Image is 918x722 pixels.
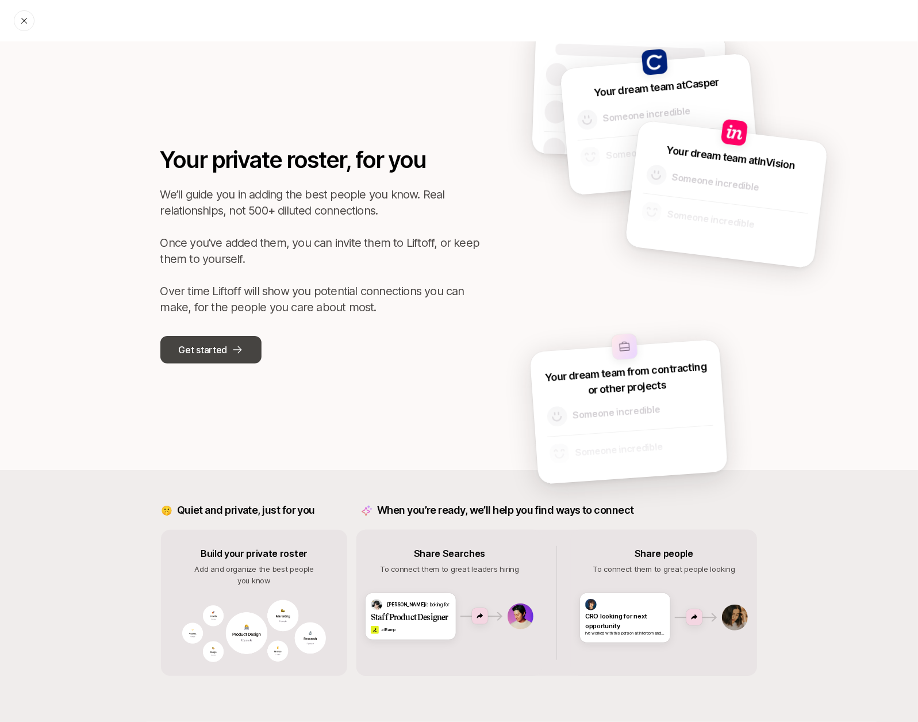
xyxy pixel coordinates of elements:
span: Ramp [385,627,395,632]
p: Your dream team at Casper [593,74,720,101]
p: is looking for [387,601,450,608]
p: Build your private roster [201,546,308,561]
img: f92ccad0_b811_468c_8b5a_ad63715c99b3.jpg [371,626,379,634]
p: Share people [635,546,693,561]
img: network-bubbles.png [182,600,326,662]
span: Add and organize the best people you know [194,564,314,585]
img: man-with-curly-hair.png [585,599,597,610]
p: Staff Product Designer [371,612,451,624]
p: Share Searches [414,546,486,561]
span: To connect them to great leaders hiring [380,564,519,574]
img: avatar-3.png [508,603,533,629]
p: Your private roster, for you [160,143,482,177]
p: When you’re ready, we’ll help you find ways to connect [361,502,634,518]
span: To connect them to great people looking [593,564,735,574]
p: at [381,627,395,633]
p: 🤫 [161,503,172,518]
button: Get started [160,336,262,364]
span: [PERSON_NAME] [387,602,425,608]
p: Quiet and private, just for you [177,502,315,518]
img: man-looking-down.png [371,599,382,610]
p: I've worked with this person at Intercom and they are a great leader [585,631,665,637]
p: Your dream team from contracting or other projects [542,358,710,401]
img: Casper [641,49,668,76]
p: Your dream team at InVision [666,142,796,173]
p: We’ll guide you in adding the best people you know. Real relationships, not 500+ diluted connecti... [160,186,482,315]
p: Get started [179,342,227,357]
p: CRO looking for next opportunity [585,612,665,631]
img: woman-with-black-hair.jpg [722,605,748,631]
img: other-company-logo.svg [611,334,637,360]
img: InVision [720,119,748,146]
